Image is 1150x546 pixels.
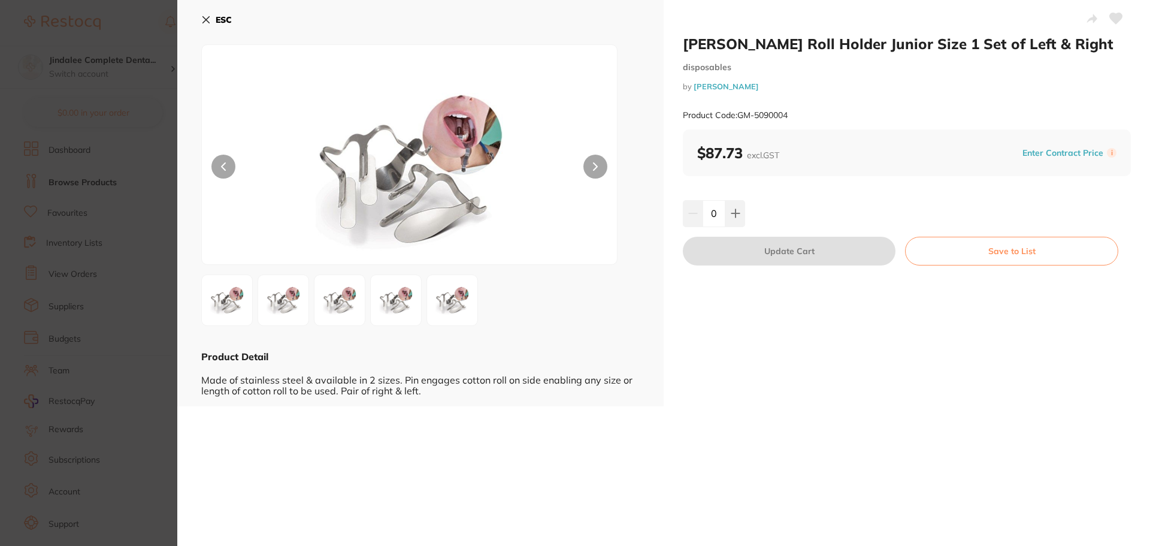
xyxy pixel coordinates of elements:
[683,237,895,266] button: Update Cart
[1019,147,1107,159] button: Enter Contract Price
[201,363,640,396] div: Made of stainless steel & available in 2 sizes. Pin engages cotton roll on side enabling any size...
[285,75,534,264] img: MDQuanBn
[216,14,232,25] b: ESC
[201,351,268,363] b: Product Detail
[431,279,474,322] img: MDRfNS5qcGc
[374,279,417,322] img: MDRfNC5qcGc
[683,110,788,120] small: Product Code: GM-5090004
[683,35,1131,53] h2: [PERSON_NAME] Roll Holder Junior Size 1 Set of Left & Right
[694,82,759,91] a: [PERSON_NAME]
[683,62,1131,73] small: disposables
[262,279,305,322] img: MDRfMi5qcGc
[683,82,1131,91] small: by
[318,279,361,322] img: MDRfMy5qcGc
[697,144,779,162] b: $87.73
[1107,148,1116,158] label: i
[905,237,1118,266] button: Save to List
[205,279,249,322] img: MDQuanBn
[747,150,779,161] span: excl. GST
[201,10,232,30] button: ESC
